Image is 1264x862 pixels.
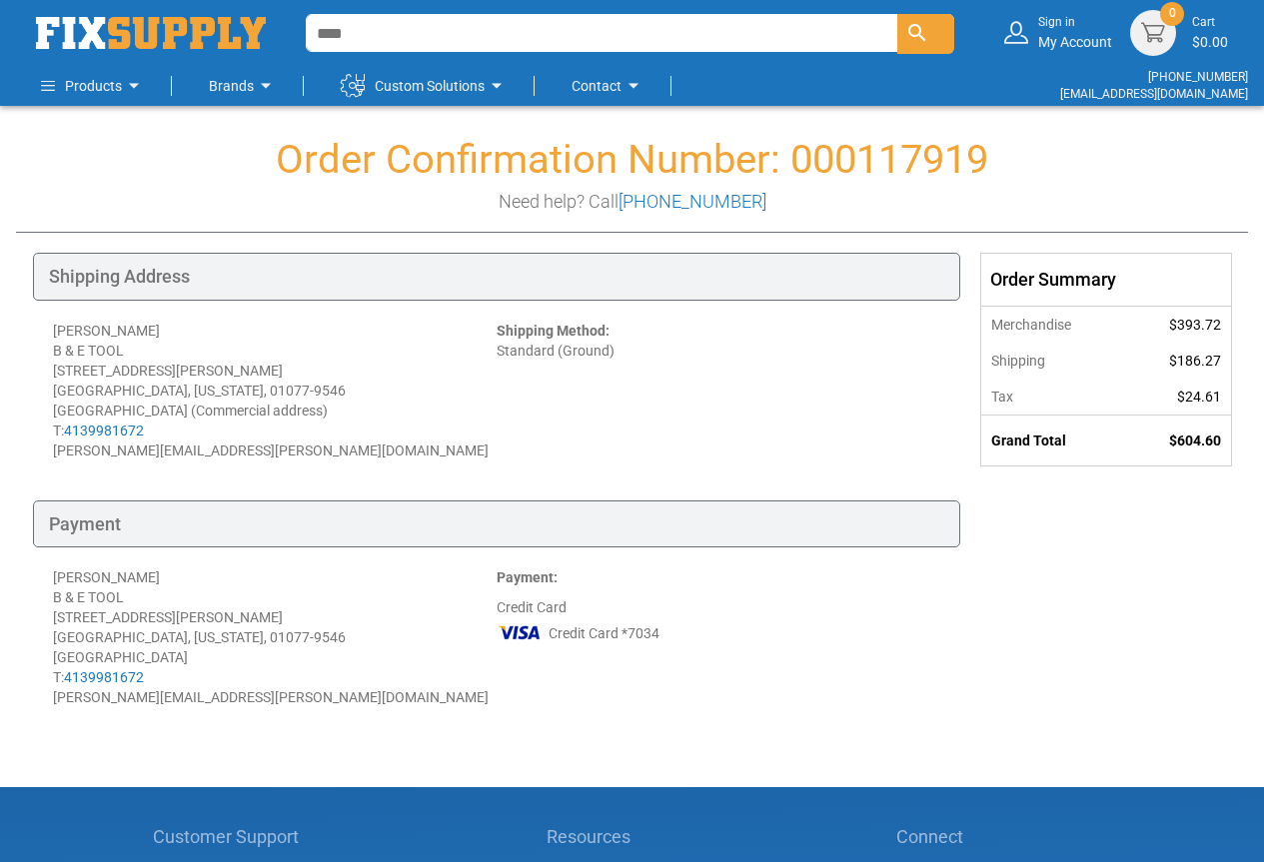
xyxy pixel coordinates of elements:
[64,423,144,438] a: 4139981672
[41,66,146,106] a: Products
[53,567,497,707] div: [PERSON_NAME] B & E TOOL [STREET_ADDRESS][PERSON_NAME] [GEOGRAPHIC_DATA], [US_STATE], 01077-9546 ...
[1192,34,1228,50] span: $0.00
[53,321,497,460] div: [PERSON_NAME] B & E TOOL [STREET_ADDRESS][PERSON_NAME] [GEOGRAPHIC_DATA], [US_STATE], 01077-9546 ...
[1169,317,1221,333] span: $393.72
[16,192,1248,212] h3: Need help? Call
[209,66,278,106] a: Brands
[981,379,1126,416] th: Tax
[991,432,1066,448] strong: Grand Total
[1038,14,1112,51] div: My Account
[1038,14,1112,31] small: Sign in
[896,827,1112,847] h5: Connect
[547,827,659,847] h5: Resources
[64,669,144,685] a: 4139981672
[497,323,610,339] strong: Shipping Method:
[1060,87,1248,101] a: [EMAIL_ADDRESS][DOMAIN_NAME]
[341,66,509,106] a: Custom Solutions
[1169,353,1221,369] span: $186.27
[497,567,940,707] div: Credit Card
[16,138,1248,182] h1: Order Confirmation Number: 000117919
[497,569,558,585] strong: Payment:
[549,623,659,643] span: Credit Card *7034
[981,306,1126,343] th: Merchandise
[981,343,1126,379] th: Shipping
[36,17,266,49] img: Fix Industrial Supply
[619,191,766,212] a: [PHONE_NUMBER]
[981,254,1231,306] div: Order Summary
[36,17,266,49] a: store logo
[1148,70,1248,84] a: [PHONE_NUMBER]
[1169,432,1221,448] span: $604.60
[497,321,940,460] div: Standard (Ground)
[33,253,960,301] div: Shipping Address
[572,66,645,106] a: Contact
[497,617,543,647] img: VI
[1192,14,1228,31] small: Cart
[1169,5,1176,22] span: 0
[33,500,960,548] div: Payment
[1177,389,1221,405] span: $24.61
[153,827,310,847] h5: Customer Support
